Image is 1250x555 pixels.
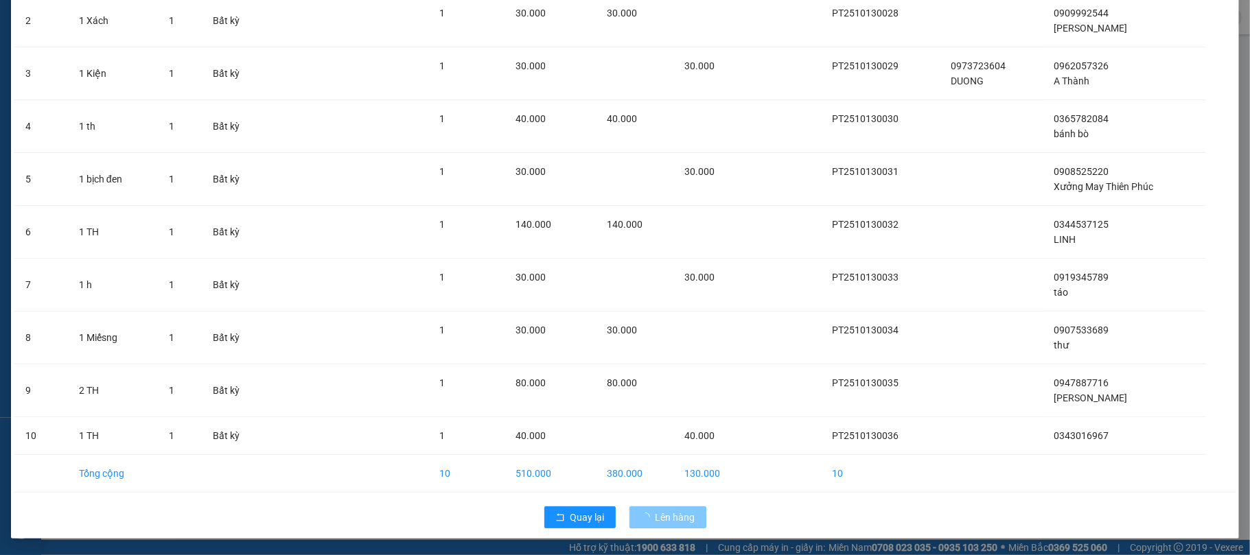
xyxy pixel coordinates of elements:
td: 8 [14,311,68,364]
td: 10 [14,417,68,455]
span: DUONG [951,75,984,86]
span: 0365782084 [1054,113,1109,124]
span: 40.000 [607,113,637,124]
button: rollbackQuay lại [544,506,616,528]
span: [PERSON_NAME] [1054,392,1128,403]
td: 6 [14,206,68,259]
span: 1 [439,272,445,283]
span: Xưởng May Thiên Phúc [1054,181,1154,192]
span: 1 [169,226,174,237]
span: PT2510130028 [833,8,899,19]
td: Bất kỳ [202,153,267,206]
span: 80.000 [516,377,546,388]
td: Bất kỳ [202,259,267,311]
span: 1 [439,377,445,388]
span: 1 [439,219,445,230]
span: PT2510130036 [833,430,899,441]
span: 0344537125 [1054,219,1109,230]
span: 0973723604 [951,60,1006,71]
td: 5 [14,153,68,206]
span: LINH [1054,234,1076,245]
span: [PERSON_NAME] [1054,23,1128,34]
span: Lên hàng [656,510,695,525]
span: 30.000 [607,324,637,335]
td: 2 TH [68,364,158,417]
span: PT2510130034 [833,324,899,335]
td: 510.000 [505,455,596,493]
td: 10 [822,455,940,493]
span: PT2510130033 [833,272,899,283]
span: PT2510130032 [833,219,899,230]
td: Tổng cộng [68,455,158,493]
td: Bất kỳ [202,206,267,259]
td: 9 [14,364,68,417]
span: 1 [169,279,174,290]
td: Bất kỳ [202,47,267,100]
td: 10 [428,455,505,493]
span: 0907533689 [1054,324,1109,335]
span: 1 [439,430,445,441]
span: bánh bò [1054,128,1089,139]
span: 30.000 [684,166,715,177]
td: Bất kỳ [202,311,267,364]
span: 1 [169,15,174,26]
span: 1 [169,174,174,185]
span: 0947887716 [1054,377,1109,388]
span: PT2510130029 [833,60,899,71]
span: A Thành [1054,75,1090,86]
span: 30.000 [607,8,637,19]
td: 130.000 [673,455,751,493]
span: thư [1054,340,1069,351]
span: 0908525220 [1054,166,1109,177]
span: PT2510130031 [833,166,899,177]
span: 30.000 [684,60,715,71]
span: 0909992544 [1054,8,1109,19]
td: 1 Kiện [68,47,158,100]
td: Bất kỳ [202,417,267,455]
span: 30.000 [516,166,546,177]
td: 3 [14,47,68,100]
td: 1 TH [68,206,158,259]
span: 1 [439,113,445,124]
td: 1 h [68,259,158,311]
span: 30.000 [516,272,546,283]
span: 40.000 [516,113,546,124]
span: 30.000 [516,8,546,19]
span: 140.000 [607,219,643,230]
td: Bất kỳ [202,364,267,417]
span: 40.000 [684,430,715,441]
span: táo [1054,287,1069,298]
span: 1 [169,385,174,396]
td: 380.000 [596,455,673,493]
span: 140.000 [516,219,551,230]
span: 30.000 [516,324,546,335]
span: PT2510130035 [833,377,899,388]
span: 1 [169,332,174,343]
span: rollback [555,512,565,523]
span: 30.000 [516,60,546,71]
span: 40.000 [516,430,546,441]
td: 1 th [68,100,158,153]
span: 30.000 [684,272,715,283]
span: 1 [439,60,445,71]
span: 1 [439,8,445,19]
button: Lên hàng [629,506,706,528]
span: 0343016967 [1054,430,1109,441]
span: PT2510130030 [833,113,899,124]
td: Bất kỳ [202,100,267,153]
span: 1 [169,430,174,441]
span: 1 [439,324,445,335]
span: loading [640,512,656,522]
span: 1 [169,68,174,79]
td: 7 [14,259,68,311]
td: 1 Miếsng [68,311,158,364]
td: 1 bịch đen [68,153,158,206]
span: 1 [169,121,174,132]
span: Quay lại [570,510,605,525]
td: 1 TH [68,417,158,455]
td: 4 [14,100,68,153]
span: 0919345789 [1054,272,1109,283]
span: 0962057326 [1054,60,1109,71]
span: 1 [439,166,445,177]
span: 80.000 [607,377,637,388]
